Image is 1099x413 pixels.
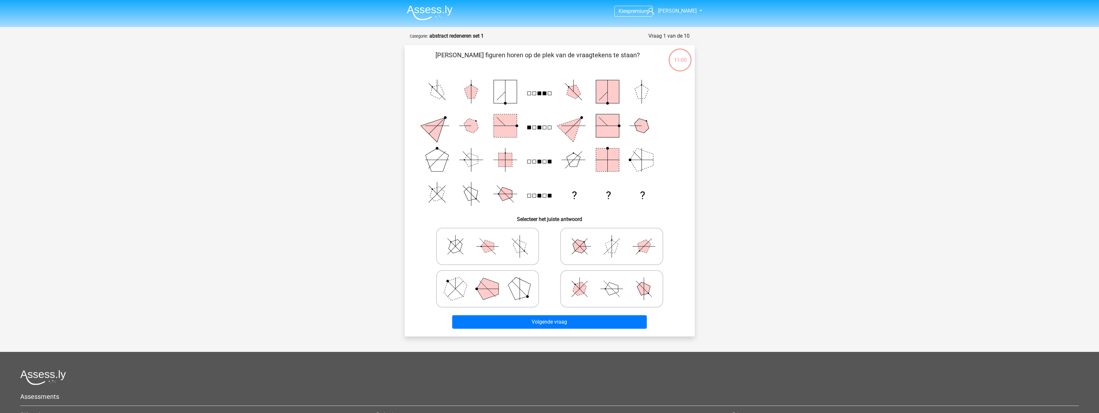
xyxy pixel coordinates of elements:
div: Vraag 1 van de 10 [648,32,690,40]
img: Assessly logo [20,370,66,385]
small: Categorie: [410,34,428,39]
h6: Selecteer het juiste antwoord [415,211,684,222]
button: Volgende vraag [452,315,647,329]
text: ? [606,189,611,202]
span: [PERSON_NAME] [658,8,697,14]
img: Assessly [407,5,453,20]
text: ? [640,189,645,202]
p: [PERSON_NAME] figuren horen op de plek van de vraagtekens te staan? [415,50,660,69]
a: Kiespremium [615,7,652,15]
text: ? [572,189,577,202]
strong: abstract redeneren set 1 [429,33,484,39]
div: 11:00 [668,48,692,64]
h5: Assessments [20,393,1079,400]
span: Kies [618,8,628,14]
a: [PERSON_NAME] [645,7,697,15]
span: premium [628,8,648,14]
